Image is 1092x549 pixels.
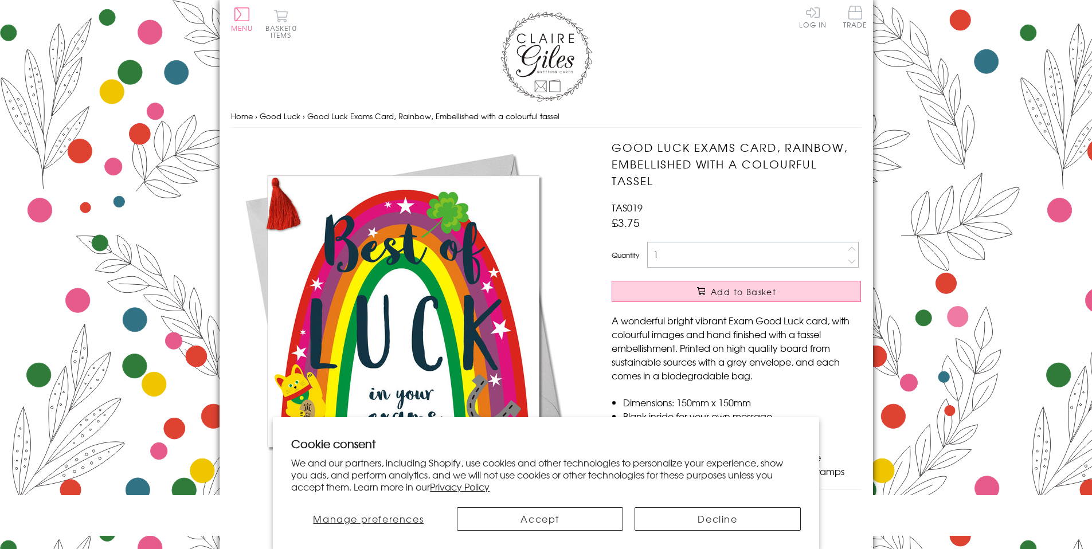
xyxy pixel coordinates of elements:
button: Accept [457,507,623,531]
p: We and our partners, including Shopify, use cookies and other technologies to personalize your ex... [291,457,801,492]
li: Dimensions: 150mm x 150mm [623,395,861,409]
h1: Good Luck Exams Card, Rainbow, Embellished with a colourful tassel [612,139,861,189]
a: Home [231,111,253,121]
span: Good Luck Exams Card, Rainbow, Embellished with a colourful tassel [307,111,559,121]
button: Manage preferences [291,507,445,531]
nav: breadcrumbs [231,105,862,128]
button: Add to Basket [612,281,861,302]
span: Menu [231,23,253,33]
button: Basket0 items [265,9,297,38]
span: › [255,111,257,121]
img: Claire Giles Greetings Cards [500,11,592,102]
span: 0 items [271,23,297,40]
span: › [303,111,305,121]
a: Log In [799,6,827,28]
span: Manage preferences [313,512,424,526]
button: Decline [635,507,801,531]
a: Privacy Policy [430,480,490,493]
a: Good Luck [260,111,300,121]
span: Trade [843,6,867,28]
img: Good Luck Exams Card, Rainbow, Embellished with a colourful tassel [231,139,575,483]
li: Blank inside for your own message [623,409,861,423]
h2: Cookie consent [291,436,801,452]
label: Quantity [612,250,639,260]
p: A wonderful bright vibrant Exam Good Luck card, with colourful images and hand finished with a ta... [612,313,861,382]
span: TAS019 [612,201,643,214]
a: Trade [843,6,867,30]
span: £3.75 [612,214,640,230]
button: Menu [231,7,253,32]
span: Add to Basket [711,286,776,297]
